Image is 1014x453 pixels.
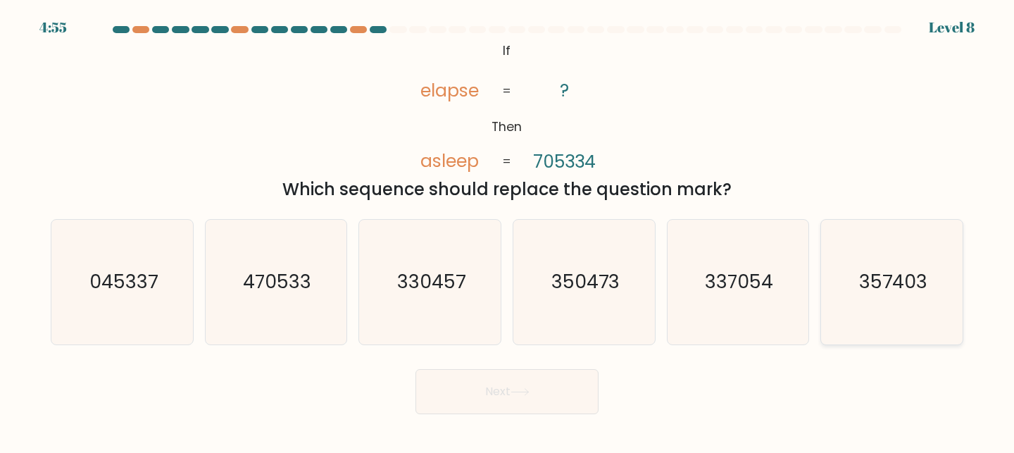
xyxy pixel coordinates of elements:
[929,17,975,38] div: Level 8
[420,149,479,173] tspan: asleep
[503,82,512,99] tspan: =
[503,42,511,59] tspan: If
[560,78,569,103] tspan: ?
[243,268,311,294] text: 470533
[492,118,522,135] tspan: Then
[420,78,479,103] tspan: elapse
[89,268,158,294] text: 045337
[533,149,596,173] tspan: 705334
[503,153,512,170] tspan: =
[415,369,599,414] button: Next
[397,268,465,294] text: 330457
[59,177,955,202] div: Which sequence should replace the question mark?
[39,17,67,38] div: 4:55
[396,39,617,175] svg: @import url('[URL][DOMAIN_NAME]);
[551,268,620,294] text: 350473
[705,268,773,294] text: 337054
[859,268,927,294] text: 357403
